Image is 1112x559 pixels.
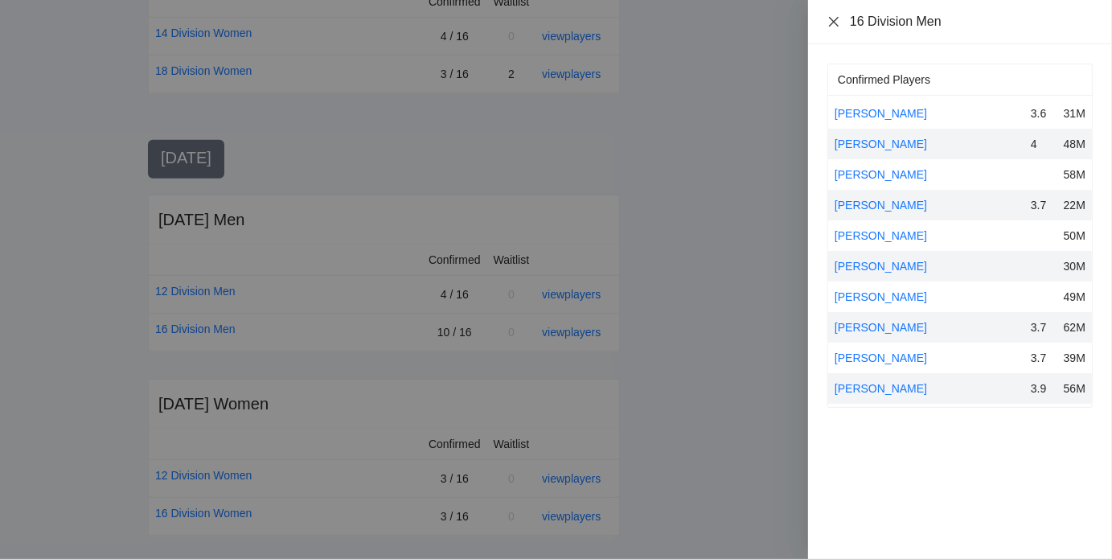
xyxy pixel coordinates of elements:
[1061,349,1085,367] div: 39M
[827,15,840,29] button: Close
[1031,349,1055,367] div: 3.7
[1061,380,1085,397] div: 56M
[850,13,1093,31] div: 16 Division Men
[835,351,927,364] a: [PERSON_NAME]
[835,260,927,273] a: [PERSON_NAME]
[835,290,927,303] a: [PERSON_NAME]
[838,64,1082,95] div: Confirmed Players
[1061,135,1085,153] div: 48M
[835,229,927,242] a: [PERSON_NAME]
[1061,166,1085,183] div: 58M
[835,107,927,120] a: [PERSON_NAME]
[1061,227,1085,245] div: 50M
[1031,319,1055,336] div: 3.7
[1061,196,1085,214] div: 22M
[835,321,927,334] a: [PERSON_NAME]
[1061,319,1085,336] div: 62M
[1031,380,1055,397] div: 3.9
[835,382,927,395] a: [PERSON_NAME]
[835,168,927,181] a: [PERSON_NAME]
[1061,105,1085,122] div: 31M
[1031,196,1055,214] div: 3.7
[835,138,927,150] a: [PERSON_NAME]
[827,15,840,28] span: close
[1031,135,1055,153] div: 4
[1061,288,1085,306] div: 49M
[835,199,927,212] a: [PERSON_NAME]
[1061,257,1085,275] div: 30M
[1031,105,1055,122] div: 3.6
